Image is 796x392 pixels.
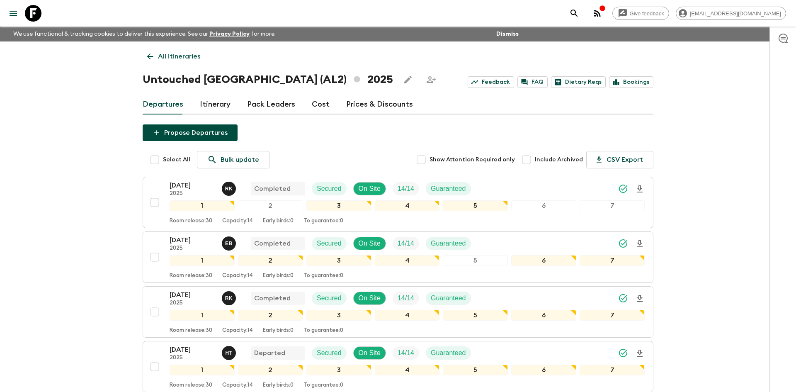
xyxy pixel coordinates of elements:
span: Robert Kaca [222,294,238,300]
p: To guarantee: 0 [303,382,343,389]
button: [DATE]2025Erild BallaCompletedSecuredOn SiteTrip FillGuaranteed1234567Room release:30Capacity:14E... [143,231,653,283]
div: On Site [353,237,386,250]
a: Privacy Policy [209,31,250,37]
div: On Site [353,292,386,305]
p: Early birds: 0 [263,382,294,389]
p: Room release: 30 [170,327,212,334]
a: Departures [143,95,183,114]
span: Include Archived [535,156,583,164]
div: Trip Fill [393,182,419,195]
div: 5 [443,200,508,211]
div: 6 [511,310,576,321]
div: 2 [238,255,303,266]
p: Guaranteed [431,348,466,358]
div: 2 [238,365,303,375]
p: Capacity: 14 [222,273,253,279]
p: Early birds: 0 [263,327,294,334]
p: Capacity: 14 [222,382,253,389]
svg: Download Onboarding [635,184,645,194]
p: 2025 [170,245,215,252]
div: 3 [306,365,371,375]
a: Dietary Reqs [551,76,606,88]
span: Erild Balla [222,239,238,246]
div: 7 [580,365,645,375]
p: [DATE] [170,290,215,300]
svg: Synced Successfully [618,184,628,194]
div: 1 [170,255,235,266]
div: 7 [580,255,645,266]
a: Bulk update [197,151,269,168]
p: Secured [317,348,342,358]
div: 5 [443,310,508,321]
p: On Site [359,239,381,248]
h1: Untouched [GEOGRAPHIC_DATA] (AL2) 2025 [143,71,393,88]
button: [DATE]2025Robert KacaCompletedSecuredOn SiteTrip FillGuaranteed1234567Room release:30Capacity:14E... [143,177,653,228]
p: On Site [359,293,381,303]
span: Select All [163,156,190,164]
p: Secured [317,293,342,303]
button: Dismiss [494,28,521,40]
a: Pack Leaders [247,95,295,114]
a: All itineraries [143,48,205,65]
a: Itinerary [200,95,231,114]
span: Show Attention Required only [430,156,515,164]
svg: Download Onboarding [635,348,645,358]
p: Room release: 30 [170,382,212,389]
p: Completed [254,293,291,303]
p: Guaranteed [431,293,466,303]
div: 7 [580,310,645,321]
p: To guarantee: 0 [303,273,343,279]
div: 2 [238,310,303,321]
p: Capacity: 14 [222,218,253,224]
button: [DATE]2025Robert KacaCompletedSecuredOn SiteTrip FillGuaranteed1234567Room release:30Capacity:14E... [143,286,653,338]
div: 4 [375,310,440,321]
div: 3 [306,255,371,266]
svg: Synced Successfully [618,239,628,248]
div: 4 [375,255,440,266]
div: 1 [170,365,235,375]
a: Give feedback [612,7,669,20]
p: Completed [254,184,291,194]
p: [DATE] [170,345,215,355]
p: All itineraries [158,51,200,61]
div: 6 [511,200,576,211]
p: On Site [359,184,381,194]
div: 3 [306,310,371,321]
button: Propose Departures [143,124,238,141]
p: Guaranteed [431,184,466,194]
div: [EMAIL_ADDRESS][DOMAIN_NAME] [676,7,786,20]
p: Early birds: 0 [263,273,294,279]
div: Secured [312,182,347,195]
div: On Site [353,346,386,360]
div: Secured [312,292,347,305]
div: 6 [511,255,576,266]
p: 2025 [170,190,215,197]
svg: Synced Successfully [618,293,628,303]
p: Departed [254,348,285,358]
p: We use functional & tracking cookies to deliver this experience. See our for more. [10,27,279,41]
p: 14 / 14 [398,293,414,303]
p: Capacity: 14 [222,327,253,334]
a: FAQ [517,76,548,88]
div: 5 [443,255,508,266]
div: 1 [170,200,235,211]
button: search adventures [566,5,582,22]
div: 6 [511,365,576,375]
p: Room release: 30 [170,218,212,224]
p: 14 / 14 [398,239,414,248]
p: Guaranteed [431,239,466,248]
p: Room release: 30 [170,273,212,279]
p: 2025 [170,300,215,307]
p: Bulk update [221,155,259,165]
button: Edit this itinerary [400,71,416,88]
div: 3 [306,200,371,211]
div: 5 [443,365,508,375]
svg: Synced Successfully [618,348,628,358]
div: 4 [375,365,440,375]
p: To guarantee: 0 [303,327,343,334]
div: Trip Fill [393,346,419,360]
p: [DATE] [170,235,215,245]
div: 2 [238,200,303,211]
p: On Site [359,348,381,358]
p: 14 / 14 [398,348,414,358]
